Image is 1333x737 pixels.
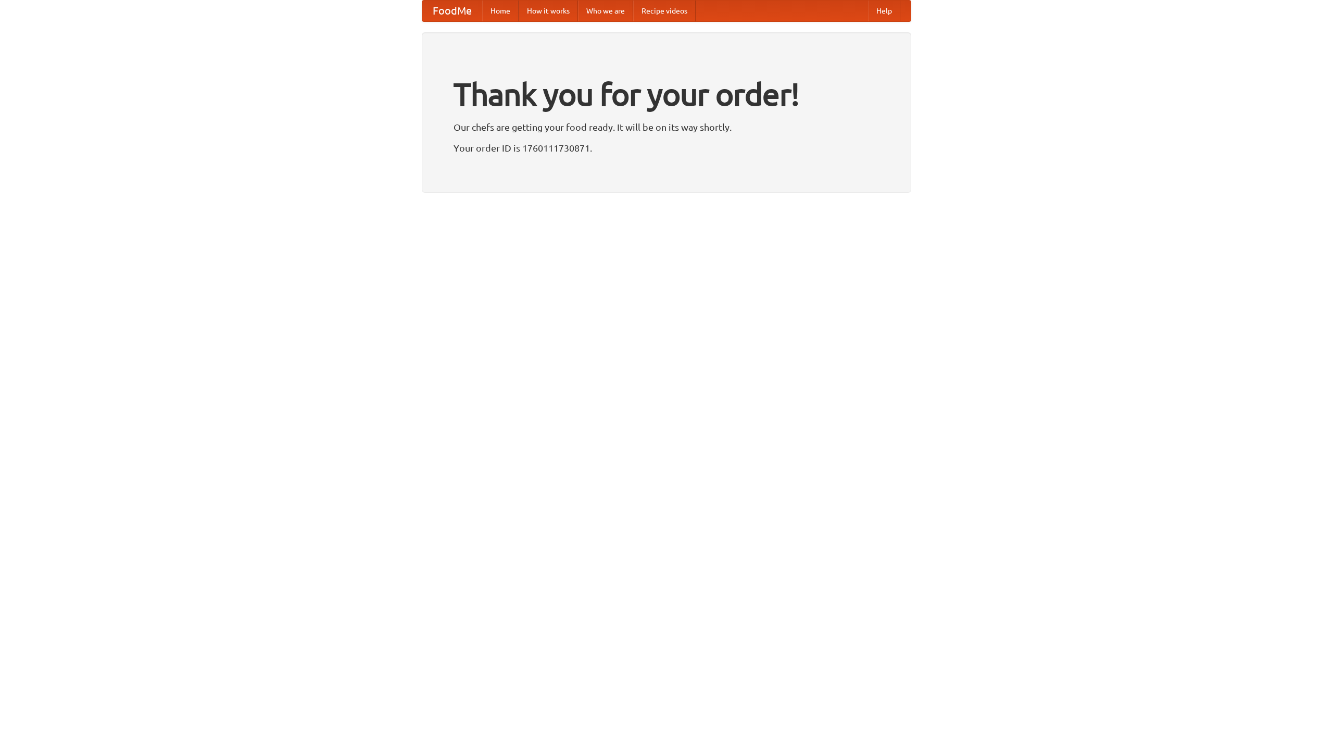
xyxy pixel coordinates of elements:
a: Recipe videos [633,1,696,21]
a: Help [868,1,900,21]
p: Our chefs are getting your food ready. It will be on its way shortly. [454,119,879,135]
a: FoodMe [422,1,482,21]
h1: Thank you for your order! [454,69,879,119]
a: Who we are [578,1,633,21]
a: Home [482,1,519,21]
a: How it works [519,1,578,21]
p: Your order ID is 1760111730871. [454,140,879,156]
